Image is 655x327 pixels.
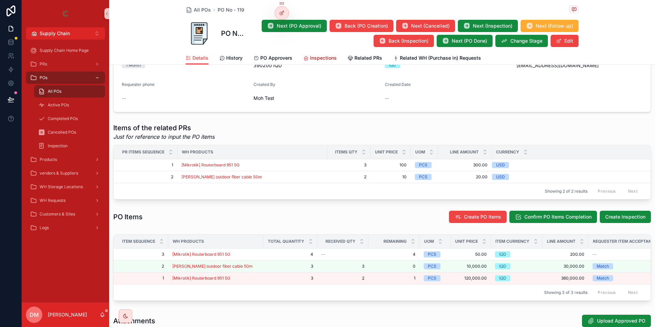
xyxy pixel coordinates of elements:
[40,48,89,53] span: Supply Chain Home Page
[509,211,597,223] button: Confirm PO Items Completion
[496,162,505,168] div: USD
[40,184,83,190] span: WH Storage Locations
[172,276,230,281] a: [Mikrotik] Routerboard 951 5G
[455,239,478,244] span: Unit Price
[597,275,609,281] div: Match
[268,239,304,244] span: Total Quantity
[373,276,416,281] span: 1
[48,116,78,121] span: Completed POs
[181,174,262,180] span: [PERSON_NAME] outdoor fiber cable 50m
[597,317,645,324] span: Upload Approved PO
[122,95,126,102] span: --
[375,174,407,180] span: 10
[605,213,645,220] span: Create Inspection
[40,211,75,217] span: Customers & Sites
[48,143,68,149] span: Inspection
[499,251,506,257] div: IQD
[428,251,436,257] div: PCS
[415,149,425,155] span: UOM
[551,35,579,47] button: Edit
[113,123,215,133] h1: Items of the related PRs
[428,275,436,281] div: PCS
[192,55,208,61] span: Details
[182,149,213,155] span: WH Products
[428,263,436,269] div: PCS
[267,264,313,269] span: 3
[516,62,643,69] span: [EMAIL_ADDRESS][DOMAIN_NAME]
[277,23,321,29] span: Next (PO Approval)
[34,113,105,125] a: Completed POs
[442,174,487,180] span: 20.00
[122,276,164,281] span: 1
[34,85,105,98] a: All POs
[40,225,49,231] span: Logs
[332,162,366,168] span: 3
[34,126,105,138] a: Cancelled POs
[218,6,244,13] a: PO No - 119
[545,189,587,194] span: Showing 2 of 2 results
[325,239,355,244] span: Received QTY
[393,52,481,65] a: Related WH (Purchase in) Requests
[310,55,337,61] span: Inspections
[458,20,518,32] button: Next (Inspection)
[455,252,487,257] span: 50.00
[122,82,155,87] span: Requester phone
[521,20,579,32] button: Next (Follow up)
[600,211,651,223] button: Create Inspection
[449,211,507,223] button: Create PO Items
[321,252,325,257] span: --
[452,38,487,44] span: Next (PO Done)
[455,264,487,269] span: 10,000.00
[330,20,393,32] button: Back (PO Creation)
[373,252,416,257] span: 4
[172,252,230,257] span: [Mikrotik] Routerboard 951 5G
[321,264,364,269] span: 3
[335,149,358,155] span: Items QTY
[253,95,274,102] span: Moh Test
[510,38,542,44] span: Change Stage
[34,140,105,152] a: Inspection
[354,55,382,61] span: Related PRs
[383,239,407,244] span: Remaining
[186,52,208,65] a: Details
[40,30,70,37] span: Supply Chain
[126,62,141,68] div: 1 Month
[172,264,253,269] span: [PERSON_NAME] outdoor fiber cable 50m
[348,52,382,65] a: Related PRs
[221,29,244,38] h1: PO No - 119
[30,311,39,319] span: DM
[122,149,164,155] span: PR Items Sequence
[186,6,211,13] a: All POs
[181,162,239,168] a: [Mikrotik] Routerboard 951 5G
[40,170,78,176] span: vendors & Suppliers
[267,276,313,281] span: 3
[442,162,487,168] span: 300.00
[48,311,87,318] p: [PERSON_NAME]
[321,276,364,281] span: 2
[547,276,584,281] span: 360,000.00
[122,252,164,257] span: 3
[419,162,427,168] div: PCS
[473,23,512,29] span: Next (Inspection)
[495,35,548,47] button: Change Stage
[496,174,505,180] div: USD
[113,212,143,222] h1: PO Items
[48,130,76,135] span: Cancelled POs
[26,208,105,220] a: Customers & Sites
[424,239,434,244] span: UOM
[226,55,243,61] span: History
[597,263,609,269] div: Match
[26,194,105,207] a: WH Requests
[375,162,407,168] span: 100
[547,264,584,269] span: 30,000.00
[547,239,576,244] span: Line Amount
[499,263,506,269] div: IQD
[253,82,275,87] span: Created By
[267,252,313,257] span: 4
[419,174,427,180] div: PCS
[34,99,105,111] a: Active POs
[524,213,592,220] span: Confirm PO Items Completion
[48,89,61,94] span: All POs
